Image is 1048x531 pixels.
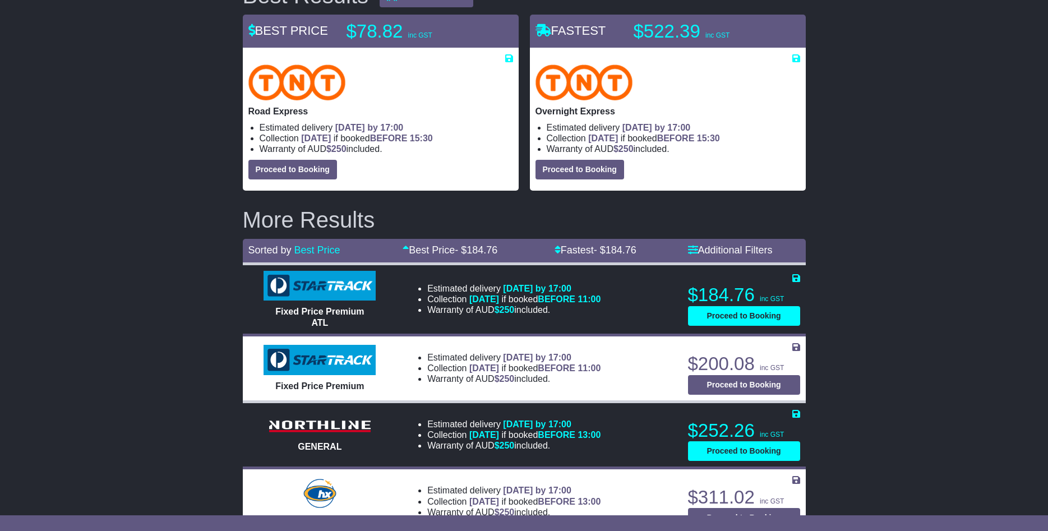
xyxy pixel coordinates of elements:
li: Collection [427,294,601,304]
button: Proceed to Booking [688,306,800,326]
span: BEFORE [538,294,575,304]
a: Additional Filters [688,244,773,256]
span: [DATE] [301,133,331,143]
p: Road Express [248,106,513,117]
span: [DATE] [469,497,499,506]
span: Sorted by [248,244,292,256]
span: inc GST [760,364,784,372]
p: $200.08 [688,353,800,375]
li: Warranty of AUD included. [427,373,601,384]
span: 250 [500,441,515,450]
span: $ [495,374,515,384]
p: $311.02 [688,486,800,509]
span: 13:00 [578,430,601,440]
li: Estimated delivery [260,122,513,133]
span: $ [495,305,515,315]
span: if booked [469,497,601,506]
span: BEFORE [370,133,408,143]
span: [DATE] [588,133,618,143]
p: $78.82 [347,20,487,43]
span: if booked [301,133,432,143]
p: $252.26 [688,419,800,442]
span: GENERAL [298,442,341,451]
span: [DATE] by 17:00 [335,123,404,132]
span: if booked [469,363,601,373]
span: inc GST [408,31,432,39]
li: Warranty of AUD included. [427,304,601,315]
p: Overnight Express [535,106,800,117]
span: 11:00 [578,363,601,373]
li: Warranty of AUD included. [427,440,601,451]
span: 184.76 [467,244,497,256]
span: BEST PRICE [248,24,328,38]
span: [DATE] [469,294,499,304]
span: [DATE] by 17:00 [503,486,571,495]
span: FASTEST [535,24,606,38]
h2: More Results [243,207,806,232]
span: [DATE] by 17:00 [622,123,691,132]
span: [DATE] [469,430,499,440]
li: Collection [427,363,601,373]
span: [DATE] by 17:00 [503,353,571,362]
a: Best Price [294,244,340,256]
li: Collection [427,496,601,507]
span: if booked [588,133,719,143]
span: - $ [455,244,497,256]
span: 11:00 [578,294,601,304]
span: Fixed Price Premium [275,381,364,391]
span: inc GST [705,31,730,39]
li: Collection [547,133,800,144]
span: 250 [500,305,515,315]
p: $522.39 [634,20,774,43]
span: BEFORE [657,133,695,143]
img: Hunter Express: Road Express [301,477,338,510]
span: BEFORE [538,363,575,373]
li: Warranty of AUD included. [427,507,601,518]
button: Proceed to Booking [248,160,337,179]
p: $184.76 [688,284,800,306]
span: BEFORE [538,497,575,506]
span: $ [613,144,634,154]
li: Estimated delivery [547,122,800,133]
span: $ [326,144,347,154]
li: Estimated delivery [427,485,601,496]
span: $ [495,507,515,517]
img: Northline Distribution: GENERAL [264,417,376,436]
span: 250 [331,144,347,154]
li: Collection [427,430,601,440]
span: 184.76 [606,244,636,256]
li: Collection [260,133,513,144]
span: 13:00 [578,497,601,506]
button: Proceed to Booking [535,160,624,179]
span: $ [495,441,515,450]
img: TNT Domestic: Overnight Express [535,64,633,100]
span: 15:30 [410,133,433,143]
li: Estimated delivery [427,283,601,294]
button: Proceed to Booking [688,508,800,528]
img: StarTrack: Fixed Price Premium ATL [264,271,376,301]
span: 15:30 [697,133,720,143]
span: inc GST [760,295,784,303]
li: Estimated delivery [427,352,601,363]
li: Estimated delivery [427,419,601,430]
span: - $ [594,244,636,256]
span: 250 [500,374,515,384]
span: inc GST [760,497,784,505]
img: TNT Domestic: Road Express [248,64,346,100]
span: if booked [469,294,601,304]
span: [DATE] by 17:00 [503,284,571,293]
span: inc GST [760,431,784,438]
span: Fixed Price Premium ATL [275,307,364,327]
img: StarTrack: Fixed Price Premium [264,345,376,375]
a: Best Price- $184.76 [403,244,497,256]
li: Warranty of AUD included. [547,144,800,154]
button: Proceed to Booking [688,375,800,395]
span: if booked [469,430,601,440]
a: Fastest- $184.76 [555,244,636,256]
span: 250 [618,144,634,154]
button: Proceed to Booking [688,441,800,461]
li: Warranty of AUD included. [260,144,513,154]
span: 250 [500,507,515,517]
span: BEFORE [538,430,575,440]
span: [DATE] [469,363,499,373]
